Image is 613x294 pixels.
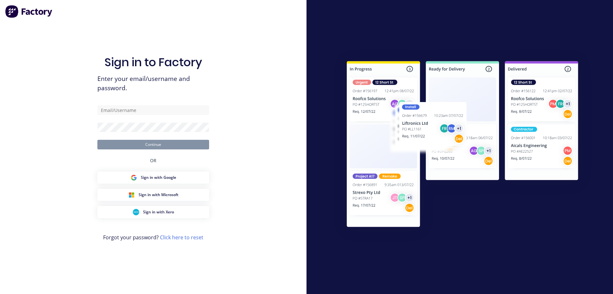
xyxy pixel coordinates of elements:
[97,189,209,201] button: Microsoft Sign inSign in with Microsoft
[150,149,156,171] div: OR
[97,74,209,93] span: Enter your email/username and password.
[97,206,209,218] button: Xero Sign inSign in with Xero
[160,234,203,241] a: Click here to reset
[97,171,209,184] button: Google Sign inSign in with Google
[333,48,592,242] img: Sign in
[97,140,209,149] button: Continue
[141,175,176,180] span: Sign in with Google
[143,209,174,215] span: Sign in with Xero
[104,55,202,69] h1: Sign in to Factory
[128,192,135,198] img: Microsoft Sign in
[97,105,209,115] input: Email/Username
[139,192,178,198] span: Sign in with Microsoft
[103,234,203,241] span: Forgot your password?
[133,209,139,215] img: Xero Sign in
[131,174,137,181] img: Google Sign in
[5,5,53,18] img: Factory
